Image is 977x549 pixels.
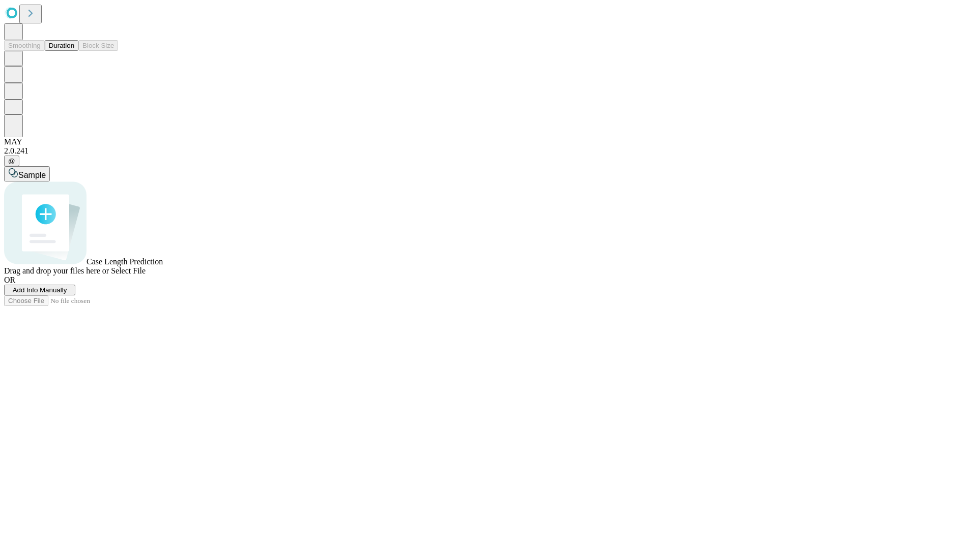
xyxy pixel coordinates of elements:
[4,137,973,146] div: MAY
[4,156,19,166] button: @
[87,257,163,266] span: Case Length Prediction
[4,146,973,156] div: 2.0.241
[4,40,45,51] button: Smoothing
[4,266,109,275] span: Drag and drop your files here or
[4,276,15,284] span: OR
[18,171,46,179] span: Sample
[78,40,118,51] button: Block Size
[8,157,15,165] span: @
[4,285,75,295] button: Add Info Manually
[13,286,67,294] span: Add Info Manually
[111,266,146,275] span: Select File
[45,40,78,51] button: Duration
[4,166,50,181] button: Sample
